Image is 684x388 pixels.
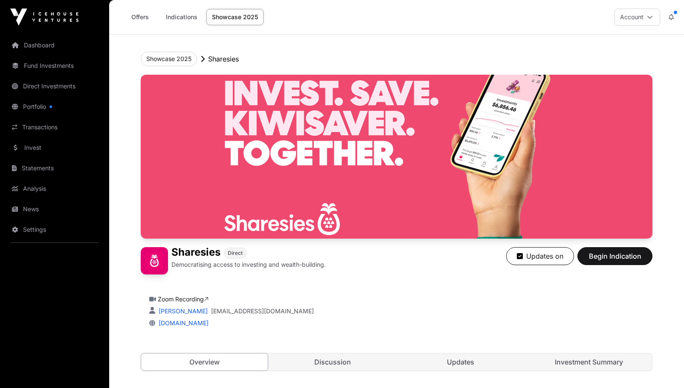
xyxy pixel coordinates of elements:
[270,353,396,370] a: Discussion
[141,353,652,370] nav: Tabs
[171,260,326,269] p: Democratising access to investing and wealth-building.
[614,9,660,26] button: Account
[397,353,524,370] a: Updates
[7,36,102,55] a: Dashboard
[7,200,102,219] a: News
[7,138,102,157] a: Invest
[7,159,102,178] a: Statements
[155,319,209,327] a: [DOMAIN_NAME]
[141,52,197,66] button: Showcase 2025
[577,256,652,264] a: Begin Indication
[7,220,102,239] a: Settings
[7,77,102,96] a: Direct Investments
[141,247,168,274] img: Sharesies
[588,251,642,261] span: Begin Indication
[141,75,652,239] img: Sharesies
[211,307,314,315] a: [EMAIL_ADDRESS][DOMAIN_NAME]
[208,54,239,64] p: Sharesies
[123,9,157,25] a: Offers
[7,97,102,116] a: Portfolio
[171,247,220,259] h1: Sharesies
[141,353,268,371] a: Overview
[526,353,652,370] a: Investment Summary
[10,9,78,26] img: Icehouse Ventures Logo
[7,56,102,75] a: Fund Investments
[7,179,102,198] a: Analysis
[506,247,574,265] button: Updates on
[158,295,209,303] a: Zoom Recording
[160,9,203,25] a: Indications
[206,9,264,25] a: Showcase 2025
[7,118,102,137] a: Transactions
[228,250,243,257] span: Direct
[157,307,208,315] a: [PERSON_NAME]
[577,247,652,265] button: Begin Indication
